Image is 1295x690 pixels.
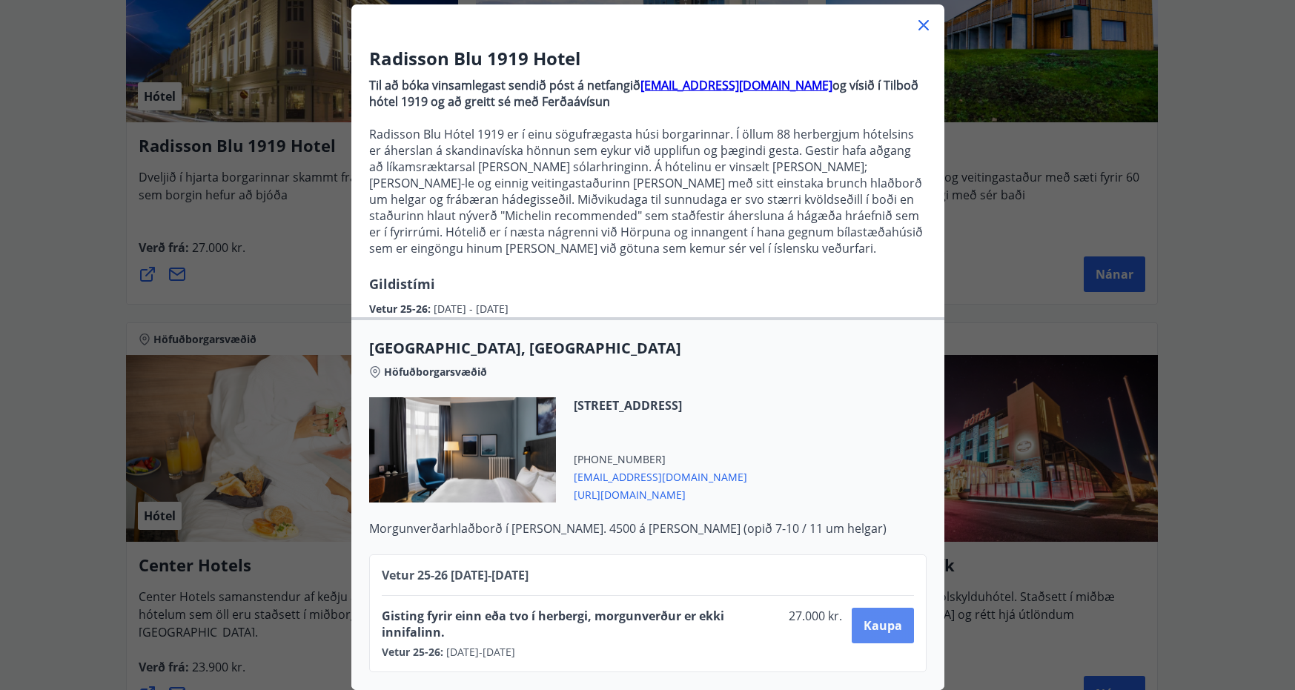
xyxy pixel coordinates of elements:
[369,77,918,110] strong: og vísið í Tilboð hótel 1919 og að greitt sé með Ferðaávísun
[369,275,435,293] span: Gildistími
[369,77,640,93] strong: Til að bóka vinsamlegast sendið póst á netfangið
[369,338,927,359] span: [GEOGRAPHIC_DATA], [GEOGRAPHIC_DATA]
[640,77,832,93] a: [EMAIL_ADDRESS][DOMAIN_NAME]
[574,397,747,414] span: [STREET_ADDRESS]
[434,302,509,316] span: [DATE] - [DATE]
[369,520,927,537] p: Morgunverðarhlaðborð í [PERSON_NAME]. 4500 á [PERSON_NAME] (opið 7-10 / 11 um helgar)
[384,365,487,379] span: Höfuðborgarsvæðið
[382,567,529,583] span: Vetur 25-26 [DATE] - [DATE]
[574,485,747,502] span: [URL][DOMAIN_NAME]
[369,46,927,71] h3: Radisson Blu 1919 Hotel
[574,467,747,485] span: [EMAIL_ADDRESS][DOMAIN_NAME]
[369,126,927,256] p: Radisson Blu Hótel 1919 er í einu sögufrægasta húsi borgarinnar. Í öllum 88 herbergjum hótelsins ...
[369,302,434,316] span: Vetur 25-26 :
[574,452,747,467] span: [PHONE_NUMBER]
